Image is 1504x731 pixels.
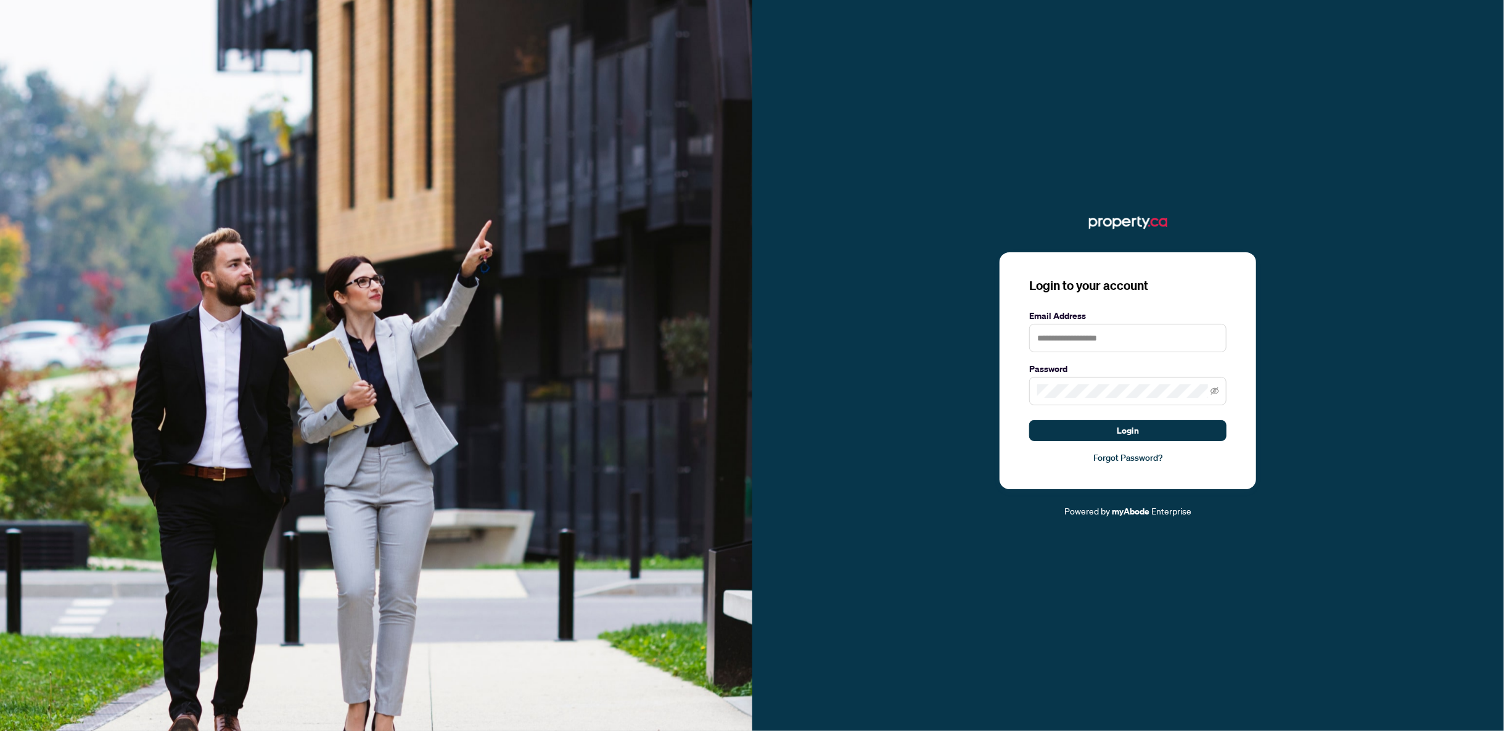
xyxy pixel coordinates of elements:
a: Forgot Password? [1029,451,1227,465]
span: eye-invisible [1210,387,1219,395]
button: Login [1029,420,1227,441]
span: Login [1117,421,1139,440]
label: Email Address [1029,309,1227,323]
label: Password [1029,362,1227,376]
span: Powered by [1064,505,1110,516]
h3: Login to your account [1029,277,1227,294]
a: myAbode [1112,505,1149,518]
span: Enterprise [1151,505,1191,516]
img: ma-logo [1089,213,1167,233]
